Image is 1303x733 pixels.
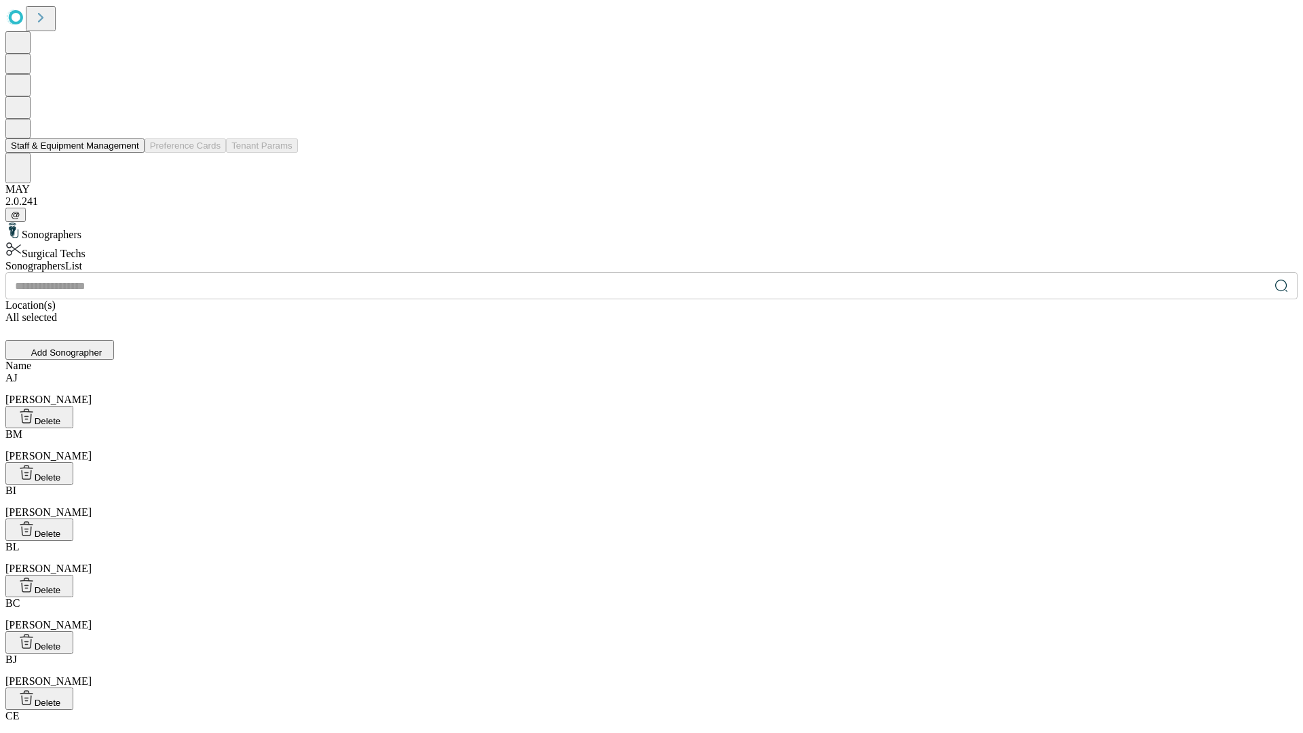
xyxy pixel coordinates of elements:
[5,688,73,710] button: Delete
[5,428,1298,462] div: [PERSON_NAME]
[35,416,61,426] span: Delete
[5,183,1298,195] div: MAY
[5,597,20,609] span: BC
[31,347,102,358] span: Add Sonographer
[5,462,73,485] button: Delete
[5,372,1298,406] div: [PERSON_NAME]
[5,654,17,665] span: BJ
[5,195,1298,208] div: 2.0.241
[5,222,1298,241] div: Sonographers
[5,541,19,552] span: BL
[35,472,61,483] span: Delete
[5,260,1298,272] div: Sonographers List
[5,299,56,311] span: Location(s)
[5,654,1298,688] div: [PERSON_NAME]
[35,641,61,652] span: Delete
[35,585,61,595] span: Delete
[35,698,61,708] span: Delete
[5,428,22,440] span: BM
[5,340,114,360] button: Add Sonographer
[5,360,1298,372] div: Name
[5,406,73,428] button: Delete
[5,138,145,153] button: Staff & Equipment Management
[5,241,1298,260] div: Surgical Techs
[11,210,20,220] span: @
[5,519,73,541] button: Delete
[145,138,226,153] button: Preference Cards
[5,575,73,597] button: Delete
[5,710,19,721] span: CE
[5,541,1298,575] div: [PERSON_NAME]
[226,138,298,153] button: Tenant Params
[5,631,73,654] button: Delete
[5,208,26,222] button: @
[5,485,1298,519] div: [PERSON_NAME]
[5,485,16,496] span: BI
[5,372,18,383] span: AJ
[35,529,61,539] span: Delete
[5,312,1298,324] div: All selected
[5,597,1298,631] div: [PERSON_NAME]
